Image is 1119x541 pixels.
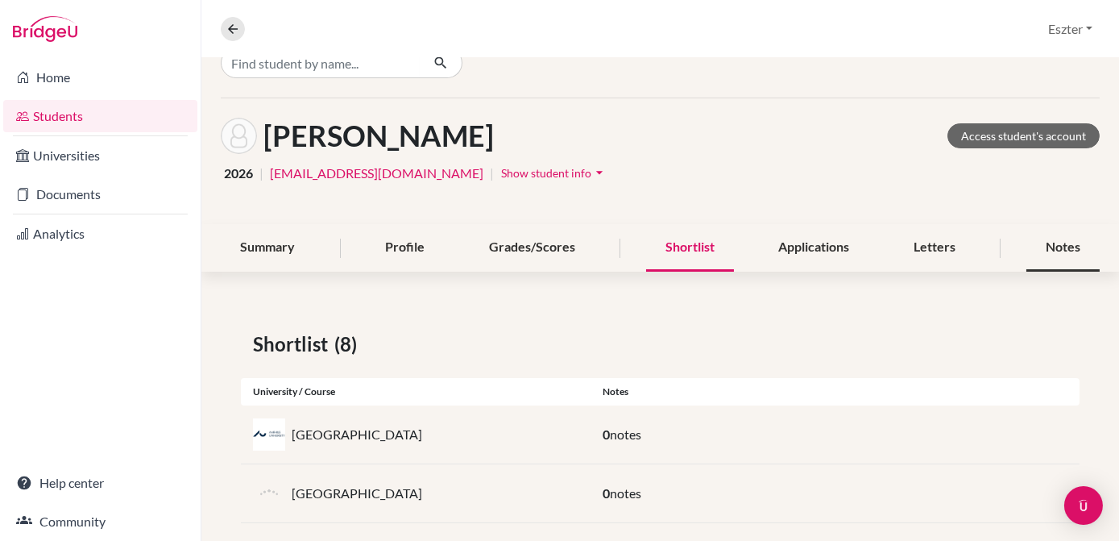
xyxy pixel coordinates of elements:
a: Access student's account [947,123,1100,148]
div: University / Course [241,385,591,399]
div: Applications [759,224,868,272]
span: notes [610,427,641,442]
a: Analytics [3,218,197,250]
a: Students [3,100,197,132]
div: Notes [1026,224,1100,272]
img: default-university-logo-42dd438d0b49c2174d4c41c49dcd67eec2da6d16b3a2f6d5de70cc347232e317.png [253,477,285,510]
span: 0 [603,427,610,442]
span: 2026 [224,164,253,183]
a: [EMAIL_ADDRESS][DOMAIN_NAME] [270,164,483,183]
div: Summary [221,224,314,272]
div: Profile [366,224,444,272]
img: Sára Kutasi's avatar [221,118,257,154]
p: [GEOGRAPHIC_DATA] [292,425,422,444]
i: arrow_drop_down [591,164,607,181]
a: Home [3,61,197,94]
a: Universities [3,139,197,172]
img: dk_au_tq0ze9vt.jpeg [253,418,285,451]
span: Show student info [501,166,591,180]
div: Open Intercom Messenger [1064,486,1103,525]
button: Eszter [1041,14,1100,44]
div: Letters [894,224,975,272]
div: Shortlist [646,224,734,272]
span: (8) [334,330,363,359]
span: | [490,164,494,183]
div: Notes [591,385,1080,399]
div: Grades/Scores [470,224,595,272]
span: notes [610,485,641,501]
button: Show student infoarrow_drop_down [500,160,608,185]
a: Help center [3,467,197,499]
p: [GEOGRAPHIC_DATA] [292,484,422,503]
h1: [PERSON_NAME] [263,119,494,153]
a: Documents [3,178,197,210]
span: 0 [603,485,610,501]
span: | [259,164,263,183]
img: Bridge-U [13,16,77,42]
input: Find student by name... [221,48,421,78]
span: Shortlist [253,330,334,359]
a: Community [3,506,197,538]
